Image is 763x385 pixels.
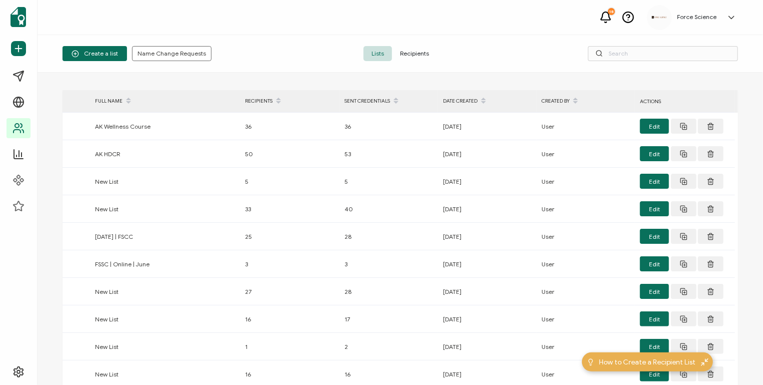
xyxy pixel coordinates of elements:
button: Edit [640,119,669,134]
button: Name Change Requests [132,46,211,61]
div: 17 [339,313,438,325]
button: Edit [640,339,669,354]
div: 28 [339,231,438,242]
div: AK HDCR [90,148,240,160]
div: 40 [339,203,438,215]
div: 5 [240,176,339,187]
div: AK Wellness Course [90,121,240,132]
div: 36 [339,121,438,132]
span: How to Create a Recipient List [599,357,696,367]
span: Lists [363,46,392,61]
div: [DATE] [438,313,536,325]
button: Edit [640,284,669,299]
div: RECIPIENTS [240,93,339,110]
div: 16 [240,368,339,380]
div: New List [90,368,240,380]
button: Edit [640,256,669,271]
button: Edit [640,366,669,381]
div: 5 [339,176,438,187]
div: 18 [608,8,615,15]
div: New List [90,286,240,297]
div: 3 [339,258,438,270]
div: User [536,313,635,325]
div: User [536,231,635,242]
div: New List [90,341,240,352]
span: Create a list [71,50,118,58]
div: User [536,286,635,297]
div: [DATE] [438,148,536,160]
div: [DATE] [438,176,536,187]
div: [DATE] [438,203,536,215]
div: [DATE] [438,258,536,270]
div: User [536,148,635,160]
div: 25 [240,231,339,242]
div: New List [90,203,240,215]
div: [DATE] [438,286,536,297]
button: Edit [640,174,669,189]
div: CREATED BY [536,93,635,110]
div: 16 [339,368,438,380]
div: User [536,258,635,270]
div: [DATE] [438,231,536,242]
div: 33 [240,203,339,215]
div: [DATE] [438,368,536,380]
div: New List [90,313,240,325]
div: 27 [240,286,339,297]
div: User [536,368,635,380]
h5: Force Science [677,14,716,21]
div: User [536,341,635,352]
button: Create a list [62,46,127,61]
button: Edit [640,229,669,244]
button: Edit [640,201,669,216]
img: sertifier-logomark-colored.svg [10,7,26,27]
div: ACTIONS [635,96,735,107]
div: 3 [240,258,339,270]
div: [DATE] [438,341,536,352]
div: 16 [240,313,339,325]
div: User [536,121,635,132]
div: 36 [240,121,339,132]
div: 53 [339,148,438,160]
div: New List [90,176,240,187]
button: Edit [640,146,669,161]
div: [DATE] [438,121,536,132]
span: Name Change Requests [137,51,206,57]
div: 50 [240,148,339,160]
input: Search [588,46,738,61]
div: User [536,203,635,215]
img: minimize-icon.svg [701,358,708,366]
div: [DATE] | FSCC [90,231,240,242]
button: Edit [640,311,669,326]
div: User [536,176,635,187]
div: FSSC | Online | June [90,258,240,270]
div: 2 [339,341,438,352]
div: DATE CREATED [438,93,536,110]
div: FULL NAME [90,93,240,110]
div: SENT CREDENTIALS [339,93,438,110]
div: 1 [240,341,339,352]
img: d96c2383-09d7-413e-afb5-8f6c84c8c5d6.png [652,16,667,19]
div: 28 [339,286,438,297]
span: Recipients [392,46,437,61]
